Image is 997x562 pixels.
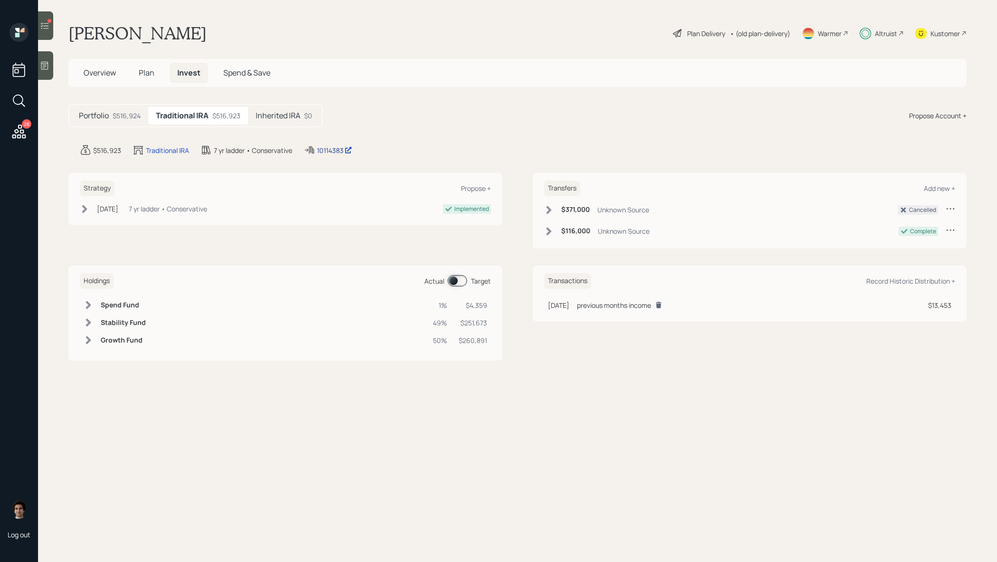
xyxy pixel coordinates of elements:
[930,29,960,38] div: Kustomer
[80,273,114,289] h6: Holdings
[177,67,201,78] span: Invest
[101,319,146,327] h6: Stability Fund
[730,29,790,38] div: • (old plan-delivery)
[113,111,141,121] div: $516,924
[459,335,487,345] div: $260,891
[139,67,154,78] span: Plan
[212,111,240,121] div: $516,923
[146,145,189,155] div: Traditional IRA
[818,29,842,38] div: Warmer
[68,23,207,44] h1: [PERSON_NAME]
[304,111,312,121] div: $0
[909,206,936,214] div: Cancelled
[79,111,109,120] h5: Portfolio
[101,336,146,344] h6: Growth Fund
[687,29,725,38] div: Plan Delivery
[544,181,580,196] h6: Transfers
[459,300,487,310] div: $4,359
[928,300,951,310] div: $13,453
[577,300,651,310] div: previous months income
[101,301,146,309] h6: Spend Fund
[910,227,936,236] div: Complete
[548,300,569,310] div: [DATE]
[223,67,270,78] span: Spend & Save
[129,204,207,214] div: 7 yr ladder • Conservative
[424,276,444,286] div: Actual
[461,184,491,193] div: Propose +
[471,276,491,286] div: Target
[22,119,31,129] div: 28
[156,111,209,120] h5: Traditional IRA
[866,276,955,286] div: Record Historic Distribution +
[561,227,590,235] h6: $116,000
[909,111,967,121] div: Propose Account +
[433,318,447,328] div: 49%
[544,273,591,289] h6: Transactions
[80,181,115,196] h6: Strategy
[93,145,121,155] div: $516,923
[924,184,955,193] div: Add new +
[317,145,352,155] div: 10114383
[459,318,487,328] div: $251,673
[454,205,489,213] div: Implemented
[433,335,447,345] div: 50%
[561,206,590,214] h6: $371,000
[256,111,300,120] h5: Inherited IRA
[597,205,649,215] div: Unknown Source
[10,500,29,519] img: harrison-schaefer-headshot-2.png
[214,145,292,155] div: 7 yr ladder • Conservative
[433,300,447,310] div: 1%
[97,204,118,214] div: [DATE]
[84,67,116,78] span: Overview
[875,29,897,38] div: Altruist
[598,226,650,236] div: Unknown Source
[8,530,30,539] div: Log out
